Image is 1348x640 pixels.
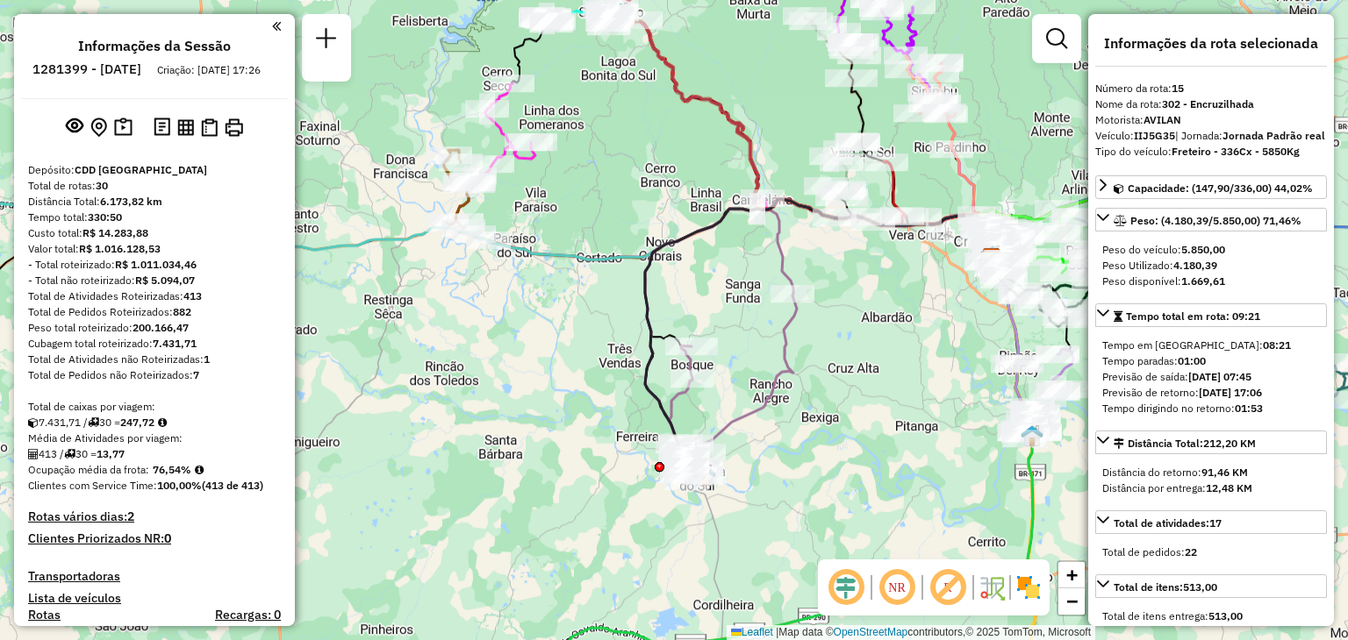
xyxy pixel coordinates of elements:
[1102,480,1320,496] div: Distância por entrega:
[28,352,281,367] div: Total de Atividades não Roteirizadas:
[1102,544,1320,560] div: Total de pedidos:
[1095,537,1327,567] div: Total de atividades:17
[96,179,108,192] strong: 30
[1208,625,1230,638] strong: 0,00
[1185,545,1197,558] strong: 22
[28,320,281,336] div: Peso total roteirizado:
[834,626,908,638] a: OpenStreetMap
[1095,331,1327,423] div: Tempo total em rota: 09:21
[97,447,125,460] strong: 13,77
[153,337,197,350] strong: 7.431,71
[1172,145,1300,158] strong: Freteiro - 336Cx - 5850Kg
[28,531,281,546] h4: Clientes Priorizados NR:
[1206,481,1252,494] strong: 12,48 KM
[1114,436,1256,452] div: Distância Total:
[32,61,141,77] h6: 1281399 - [DATE]
[1039,21,1074,56] a: Exibir filtros
[28,399,281,415] div: Total de caixas por viagem:
[1095,81,1327,96] div: Número da rota:
[978,573,1006,601] img: Fluxo de ruas
[28,608,61,622] a: Rotas
[1208,609,1243,622] strong: 513,00
[28,210,281,225] div: Tempo total:
[876,566,918,608] span: Ocultar NR
[28,430,281,446] div: Média de Atividades por viagem:
[28,304,281,320] div: Total de Pedidos Roteirizados:
[1209,516,1222,530] strong: 17
[981,245,1004,267] img: Santa Cruz FAD
[1102,465,1320,480] div: Distância do retorno:
[62,113,87,141] button: Exibir sessão original
[609,2,632,25] img: Sobradinho
[28,591,281,606] h4: Lista de veículos
[153,463,191,476] strong: 76,54%
[1203,437,1256,450] span: 212,20 KM
[1015,573,1043,601] img: Exibir/Ocultar setores
[1181,243,1225,256] strong: 5.850,00
[1102,624,1320,640] div: Total de itens recolha:
[1095,430,1327,454] a: Distância Total:212,20 KM
[1172,82,1184,95] strong: 15
[1126,309,1260,323] span: Tempo total em rota: 09:21
[1095,96,1327,112] div: Nome da rota:
[1162,97,1254,110] strong: 302 - Encruzilhada
[28,241,281,257] div: Valor total:
[28,415,281,430] div: 7.431,71 / 30 =
[28,446,281,462] div: 413 / 30 =
[1181,274,1225,288] strong: 1.669,61
[1173,259,1217,272] strong: 4.180,39
[1235,402,1263,415] strong: 01:53
[150,114,174,141] button: Logs desbloquear sessão
[1021,424,1043,447] img: Rio Pardo
[183,289,202,302] strong: 413
[1095,510,1327,534] a: Total de atividades:17
[28,417,39,428] i: Cubagem total roteirizado
[115,258,197,271] strong: R$ 1.011.034,46
[1130,214,1301,227] span: Peso: (4.180,39/5.850,00) 71,46%
[1095,208,1327,231] a: Peso: (4.180,39/5.850,00) 71,46%
[927,566,969,608] span: Exibir rótulo
[1178,354,1206,367] strong: 01:00
[28,225,281,241] div: Custo total:
[1102,353,1320,369] div: Tempo paradas:
[1134,129,1175,142] strong: IIJ5G35
[1095,574,1327,598] a: Total de itens:513,00
[1102,258,1320,274] div: Peso Utilizado:
[135,274,195,287] strong: R$ 5.094,07
[1263,338,1291,352] strong: 08:21
[1114,580,1217,595] div: Total de itens:
[1144,113,1181,126] strong: AVILAN
[1095,128,1327,144] div: Veículo:
[197,115,221,140] button: Visualizar Romaneio
[78,38,231,54] h4: Informações da Sessão
[1095,35,1327,52] h4: Informações da rota selecionada
[1114,516,1222,530] span: Total de atividades:
[164,530,171,546] strong: 0
[28,257,281,273] div: - Total roteirizado:
[204,352,210,366] strong: 1
[727,625,1095,640] div: Map data © contributors,© 2025 TomTom, Microsoft
[309,21,344,60] a: Nova sessão e pesquisa
[100,195,162,208] strong: 6.173,82 km
[28,178,281,194] div: Total de rotas:
[1188,370,1251,383] strong: [DATE] 07:45
[980,247,1003,270] img: CDD Santa Cruz do Sul
[28,367,281,383] div: Total de Pedidos não Roteirizados:
[1102,608,1320,624] div: Total de itens entrega:
[157,479,202,492] strong: 100,00%
[173,305,191,318] strong: 882
[174,115,197,139] button: Visualizar relatório de Roteirização
[1102,274,1320,289] div: Peso disponível:
[150,62,268,78] div: Criação: [DATE] 17:26
[1128,181,1313,195] span: Capacidade: (147,90/336,00) 44,02%
[28,194,281,210] div: Distância Total:
[111,114,136,141] button: Painel de Sugestão
[1223,129,1325,142] strong: Jornada Padrão real
[195,465,204,475] em: Média calculada utilizando a maior ocupação (%Peso ou %Cubagem) de cada rota da sessão. Rotas cro...
[825,566,867,608] span: Ocultar deslocamento
[1095,112,1327,128] div: Motorista:
[28,509,281,524] h4: Rotas vários dias:
[28,479,157,492] span: Clientes com Service Time:
[87,114,111,141] button: Centralizar mapa no depósito ou ponto de apoio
